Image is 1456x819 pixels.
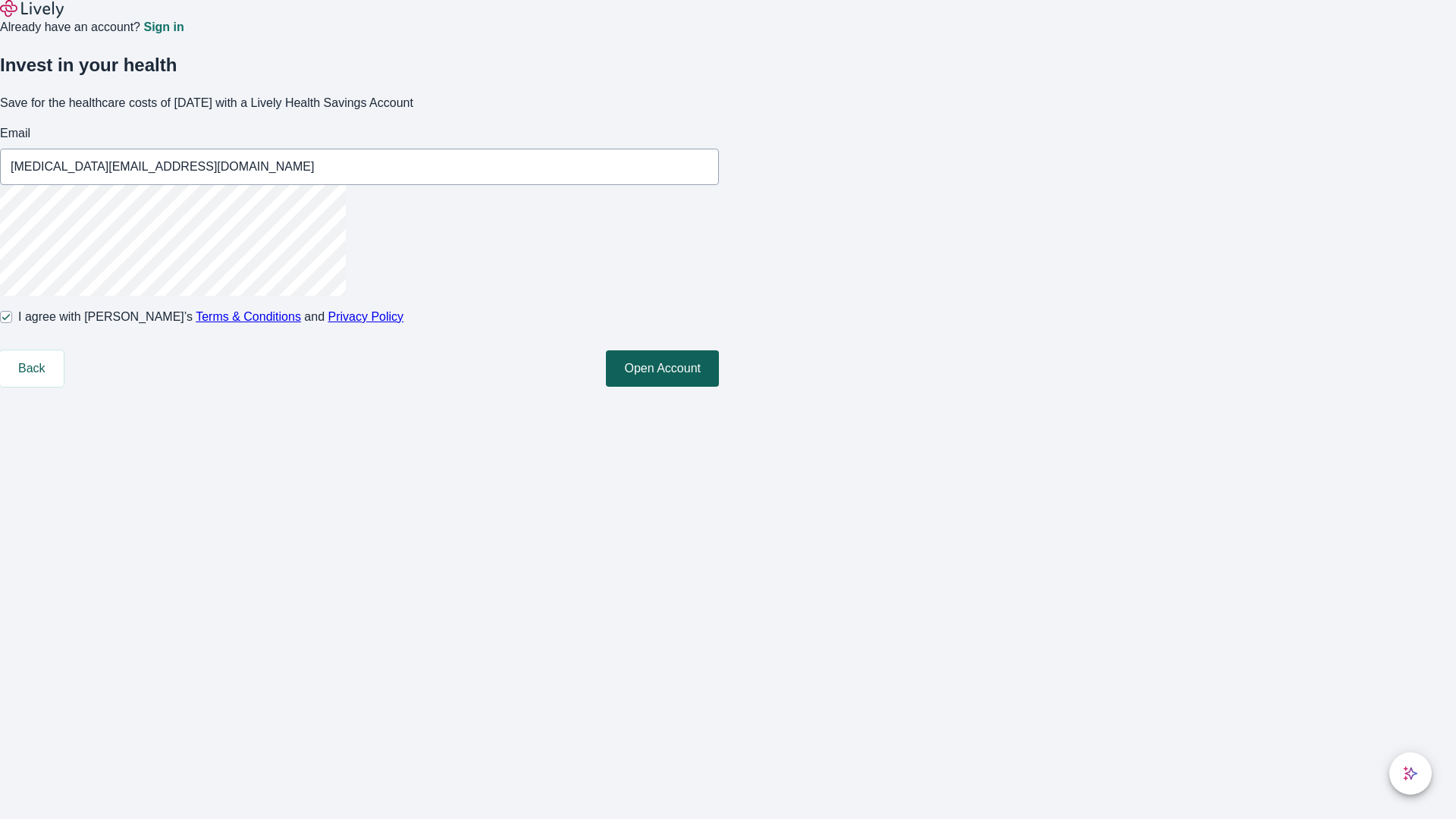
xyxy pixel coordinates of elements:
[606,350,719,387] button: Open Account
[1389,752,1432,795] button: chat
[328,310,404,323] a: Privacy Policy
[143,21,184,33] a: Sign in
[1403,766,1418,781] svg: Lively AI Assistant
[196,310,301,323] a: Terms & Conditions
[18,308,403,326] span: I agree with [PERSON_NAME]’s and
